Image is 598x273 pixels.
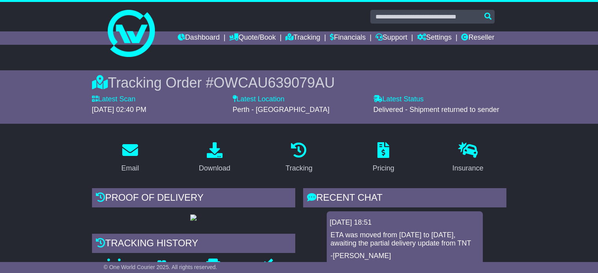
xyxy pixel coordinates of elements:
[375,31,407,45] a: Support
[330,218,480,227] div: [DATE] 18:51
[92,106,147,114] span: [DATE] 02:40 PM
[417,31,452,45] a: Settings
[190,214,197,221] img: GetPodImage
[447,139,489,176] a: Insurance
[116,139,144,176] a: Email
[92,74,506,91] div: Tracking Order #
[331,231,479,248] p: ETA was moved from [DATE] to [DATE], awaiting the partial delivery update from TNT
[233,106,329,114] span: Perth - [GEOGRAPHIC_DATA]
[213,75,335,91] span: OWCAU639079AU
[303,188,506,209] div: RECENT CHAT
[453,163,484,174] div: Insurance
[92,234,295,255] div: Tracking history
[92,95,136,104] label: Latest Scan
[104,264,217,270] span: © One World Courier 2025. All rights reserved.
[331,252,479,260] p: -[PERSON_NAME]
[121,163,139,174] div: Email
[374,95,424,104] label: Latest Status
[461,31,494,45] a: Reseller
[233,95,285,104] label: Latest Location
[285,31,320,45] a: Tracking
[199,163,230,174] div: Download
[229,31,276,45] a: Quote/Book
[285,163,312,174] div: Tracking
[330,31,366,45] a: Financials
[368,139,399,176] a: Pricing
[178,31,220,45] a: Dashboard
[374,106,499,114] span: Delivered - Shipment returned to sender
[280,139,317,176] a: Tracking
[194,139,236,176] a: Download
[373,163,394,174] div: Pricing
[92,188,295,209] div: Proof of Delivery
